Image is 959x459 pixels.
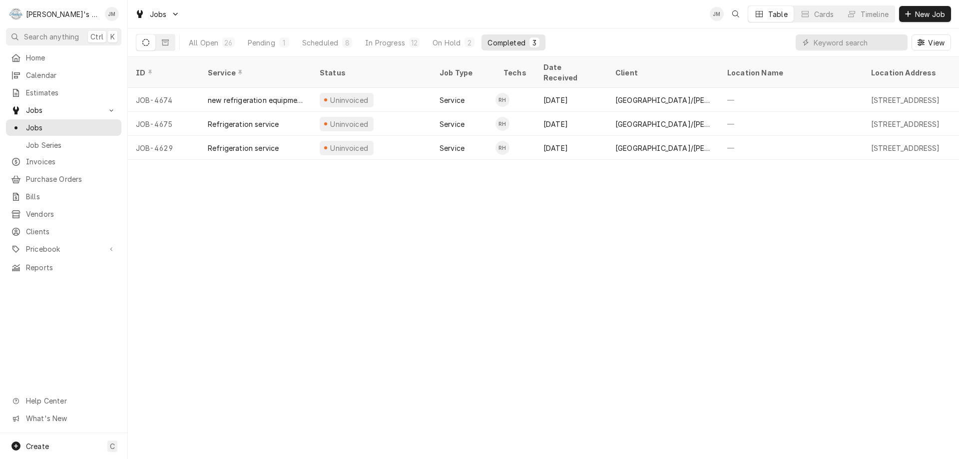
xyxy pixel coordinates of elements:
span: K [110,31,115,42]
div: Service [440,143,465,153]
button: View [912,34,951,50]
div: [STREET_ADDRESS] [871,119,940,129]
div: [GEOGRAPHIC_DATA]/[PERSON_NAME][GEOGRAPHIC_DATA] [615,119,711,129]
div: Table [768,9,788,19]
div: 3 [531,37,537,48]
div: 8 [344,37,350,48]
div: JOB-4674 [128,88,200,112]
a: Calendar [6,67,121,83]
a: Bills [6,188,121,205]
div: Timeline [861,9,889,19]
div: [GEOGRAPHIC_DATA]/[PERSON_NAME][GEOGRAPHIC_DATA] [615,95,711,105]
span: Reports [26,262,116,273]
a: Home [6,49,121,66]
div: new refrigeration equipment installation [208,95,304,105]
span: Job Series [26,140,116,150]
div: [DATE] [535,136,607,160]
a: Vendors [6,206,121,222]
div: Rudy Herrera's Avatar [495,117,509,131]
span: Help Center [26,396,115,406]
div: Jim McIntyre's Avatar [710,7,724,21]
div: On Hold [433,37,461,48]
span: Jobs [150,9,167,19]
div: Service [208,67,302,78]
a: Go to What's New [6,410,121,427]
div: Refrigeration service [208,119,279,129]
div: RH [495,93,509,107]
div: Completed [487,37,525,48]
div: JM [105,7,119,21]
a: Go to Jobs [6,102,121,118]
span: Bills [26,191,116,202]
div: All Open [189,37,218,48]
a: Go to Jobs [131,6,184,22]
span: View [926,37,947,48]
div: 26 [224,37,232,48]
div: Location Name [727,67,853,78]
div: — [719,136,863,160]
div: Uninvoiced [329,95,370,105]
span: Purchase Orders [26,174,116,184]
button: Search anythingCtrlK [6,28,121,45]
span: Vendors [26,209,116,219]
a: Jobs [6,119,121,136]
a: Clients [6,223,121,240]
div: [STREET_ADDRESS] [871,95,940,105]
div: Client [615,67,709,78]
div: JOB-4675 [128,112,200,136]
a: Go to Help Center [6,393,121,409]
div: Rudy's Commercial Refrigeration's Avatar [9,7,23,21]
div: Rudy Herrera's Avatar [495,93,509,107]
button: New Job [899,6,951,22]
a: Estimates [6,84,121,101]
span: Clients [26,226,116,237]
span: Create [26,442,49,451]
span: Pricebook [26,244,101,254]
span: New Job [913,9,947,19]
div: — [719,112,863,136]
div: [STREET_ADDRESS] [871,143,940,153]
div: Scheduled [302,37,338,48]
div: Job Type [440,67,487,78]
div: [GEOGRAPHIC_DATA]/[PERSON_NAME][GEOGRAPHIC_DATA] [615,143,711,153]
div: Rudy Herrera's Avatar [495,141,509,155]
div: ID [136,67,190,78]
div: Pending [248,37,275,48]
div: [PERSON_NAME]'s Commercial Refrigeration [26,9,99,19]
span: What's New [26,413,115,424]
span: C [110,441,115,452]
div: Refrigeration service [208,143,279,153]
a: Reports [6,259,121,276]
div: 1 [281,37,287,48]
div: RH [495,117,509,131]
div: Date Received [543,62,597,83]
span: Jobs [26,105,101,115]
div: Jim McIntyre's Avatar [105,7,119,21]
div: Cards [814,9,834,19]
div: Service [440,95,465,105]
div: Status [320,67,422,78]
div: — [719,88,863,112]
a: Go to Pricebook [6,241,121,257]
a: Purchase Orders [6,171,121,187]
div: In Progress [365,37,405,48]
div: RH [495,141,509,155]
span: Search anything [24,31,79,42]
div: Service [440,119,465,129]
span: Jobs [26,122,116,133]
button: Open search [728,6,744,22]
a: Invoices [6,153,121,170]
a: Job Series [6,137,121,153]
div: 12 [411,37,418,48]
div: [DATE] [535,88,607,112]
span: Ctrl [90,31,103,42]
span: Calendar [26,70,116,80]
div: Uninvoiced [329,119,370,129]
div: R [9,7,23,21]
div: JOB-4629 [128,136,200,160]
div: Techs [503,67,527,78]
div: JM [710,7,724,21]
span: Invoices [26,156,116,167]
span: Estimates [26,87,116,98]
div: [DATE] [535,112,607,136]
